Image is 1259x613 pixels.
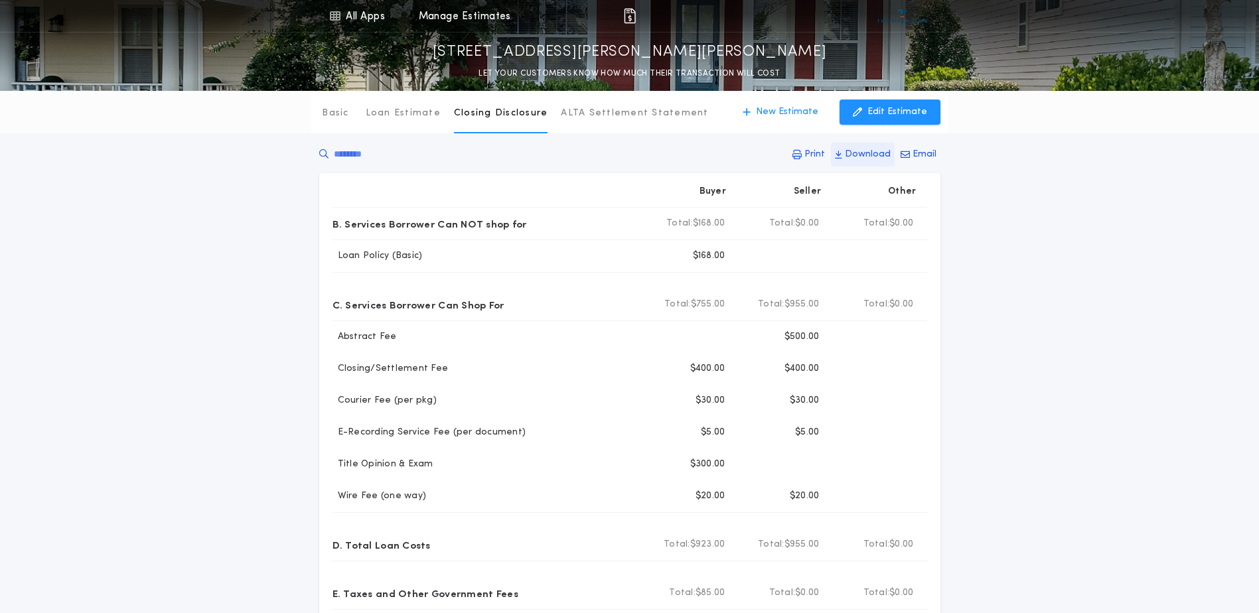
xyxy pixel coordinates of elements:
[845,148,891,161] p: Download
[889,217,913,230] span: $0.00
[794,185,822,198] p: Seller
[729,100,832,125] button: New Estimate
[561,107,708,120] p: ALTA Settlement Statement
[913,148,936,161] p: Email
[889,586,913,600] span: $0.00
[701,426,725,439] p: $5.00
[691,298,725,311] span: $755.00
[790,394,820,407] p: $30.00
[693,249,725,263] p: $168.00
[897,143,940,167] button: Email
[664,298,691,311] b: Total:
[888,185,916,198] p: Other
[479,67,780,80] p: LET YOUR CUSTOMERS KNOW HOW MUCH THEIR TRANSACTION WILL COST
[756,105,818,119] p: New Estimate
[333,249,423,263] p: Loan Policy (Basic)
[693,217,725,230] span: $168.00
[333,582,518,604] p: E. Taxes and Other Government Fees
[696,586,725,600] span: $85.00
[795,217,819,230] span: $0.00
[867,105,927,119] p: Edit Estimate
[795,586,819,600] span: $0.00
[790,490,820,503] p: $20.00
[784,330,820,344] p: $500.00
[696,394,725,407] p: $30.00
[758,298,784,311] b: Total:
[333,394,437,407] p: Courier Fee (per pkg)
[863,538,890,551] b: Total:
[690,538,725,551] span: $923.00
[366,107,441,120] p: Loan Estimate
[784,298,820,311] span: $955.00
[333,330,397,344] p: Abstract Fee
[333,294,504,315] p: C. Services Borrower Can Shop For
[322,107,348,120] p: Basic
[454,107,548,120] p: Closing Disclosure
[333,534,431,555] p: D. Total Loan Costs
[333,213,527,234] p: B. Services Borrower Can NOT shop for
[433,42,827,63] p: [STREET_ADDRESS][PERSON_NAME][PERSON_NAME]
[333,426,526,439] p: E-Recording Service Fee (per document)
[863,298,890,311] b: Total:
[769,217,796,230] b: Total:
[788,143,829,167] button: Print
[804,148,825,161] p: Print
[690,362,725,375] p: $400.00
[696,490,725,503] p: $20.00
[863,217,890,230] b: Total:
[840,100,940,125] button: Edit Estimate
[889,538,913,551] span: $0.00
[333,458,433,471] p: Title Opinion & Exam
[666,217,693,230] b: Total:
[784,538,820,551] span: $955.00
[333,490,427,503] p: Wire Fee (one way)
[863,586,890,600] b: Total:
[877,9,927,23] img: vs-icon
[333,362,449,375] p: Closing/Settlement Fee
[758,538,784,551] b: Total:
[664,538,690,551] b: Total:
[889,298,913,311] span: $0.00
[700,185,726,198] p: Buyer
[690,458,725,471] p: $300.00
[784,362,820,375] p: $400.00
[622,8,638,24] img: img
[769,586,796,600] b: Total:
[795,426,819,439] p: $5.00
[669,586,696,600] b: Total:
[831,143,895,167] button: Download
